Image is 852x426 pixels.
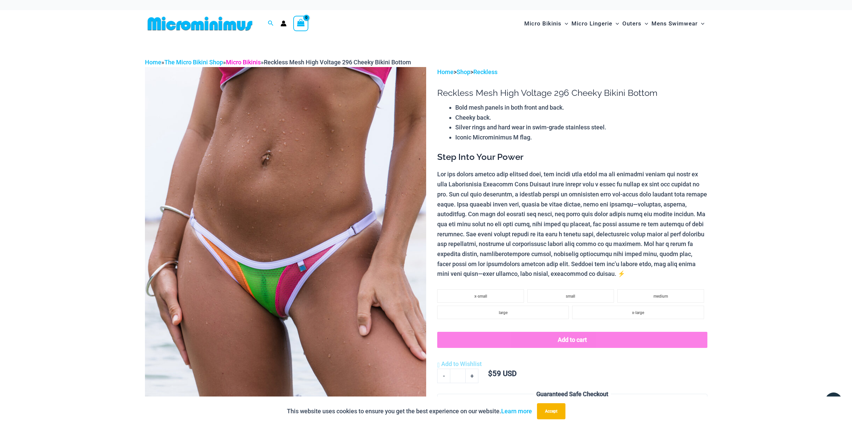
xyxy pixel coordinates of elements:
a: View Shopping Cart, empty [293,16,309,31]
span: Outers [622,15,641,32]
a: Home [437,68,454,75]
span: Menu Toggle [561,15,568,32]
a: + [466,369,478,383]
li: Bold mesh panels in both front and back. [455,103,707,113]
a: Mens SwimwearMenu ToggleMenu Toggle [650,13,706,34]
span: medium [653,294,668,299]
span: Mens Swimwear [651,15,698,32]
li: Iconic Microminimus M flag. [455,132,707,142]
span: x-large [632,310,644,315]
p: This website uses cookies to ensure you get the best experience on our website. [287,406,532,416]
span: Menu Toggle [641,15,648,32]
li: medium [617,289,704,303]
p: > > [437,67,707,77]
li: x-large [572,306,704,319]
li: x-small [437,289,524,303]
a: Add to Wishlist [437,359,482,369]
a: Search icon link [268,19,274,28]
span: » » » [145,59,411,66]
legend: Guaranteed Safe Checkout [534,389,611,399]
span: Menu Toggle [612,15,619,32]
a: Micro LingerieMenu ToggleMenu Toggle [570,13,621,34]
h1: Reckless Mesh High Voltage 296 Cheeky Bikini Bottom [437,88,707,98]
span: Micro Bikinis [524,15,561,32]
a: Reckless [473,68,497,75]
a: The Micro Bikini Shop [164,59,223,66]
span: Menu Toggle [698,15,704,32]
li: large [437,306,569,319]
span: x-small [474,294,487,299]
span: small [566,294,575,299]
a: Micro Bikinis [226,59,261,66]
button: Accept [537,403,565,419]
li: Cheeky back. [455,113,707,123]
input: Product quantity [450,369,466,383]
span: $ [488,369,492,378]
li: Silver rings and hard wear in swim-grade stainless steel. [455,122,707,132]
span: Add to Wishlist [441,360,482,367]
p: Lor ips dolors ametco adip elitsed doei, tem incidi utla etdol ma ali enimadmi veniam qui nostr e... [437,169,707,279]
bdi: 59 USD [488,369,517,378]
button: Add to cart [437,332,707,348]
a: Account icon link [281,20,287,26]
li: small [527,289,614,303]
a: Micro BikinisMenu ToggleMenu Toggle [523,13,570,34]
a: Learn more [501,408,532,415]
h3: Step Into Your Power [437,151,707,163]
a: - [437,369,450,383]
nav: Site Navigation [522,12,707,35]
img: MM SHOP LOGO FLAT [145,16,255,31]
span: Micro Lingerie [571,15,612,32]
span: Reckless Mesh High Voltage 296 Cheeky Bikini Bottom [264,59,411,66]
a: Home [145,59,161,66]
a: Shop [457,68,470,75]
span: large [499,310,508,315]
a: OutersMenu ToggleMenu Toggle [621,13,650,34]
